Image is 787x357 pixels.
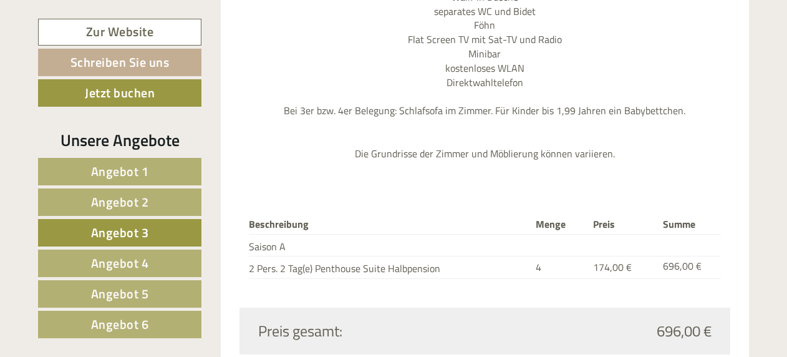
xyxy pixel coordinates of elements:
[38,129,201,152] div: Unsere Angebote
[38,19,201,46] a: Zur Website
[249,320,485,341] div: Preis gesamt:
[593,260,632,275] span: 174,00 €
[588,215,658,234] th: Preis
[91,162,149,181] span: Angebot 1
[91,253,149,273] span: Angebot 4
[91,315,149,334] span: Angebot 6
[91,223,149,242] span: Angebot 3
[249,215,531,234] th: Beschreibung
[657,320,712,341] span: 696,00 €
[658,215,721,234] th: Summe
[38,49,201,76] a: Schreiben Sie uns
[658,257,721,279] td: 696,00 €
[249,257,531,279] td: 2 Pers. 2 Tag(e) Penthouse Suite Halbpension
[91,284,149,303] span: Angebot 5
[249,234,531,257] td: Saison A
[91,192,149,212] span: Angebot 2
[531,257,588,279] td: 4
[38,79,201,107] a: Jetzt buchen
[531,215,588,234] th: Menge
